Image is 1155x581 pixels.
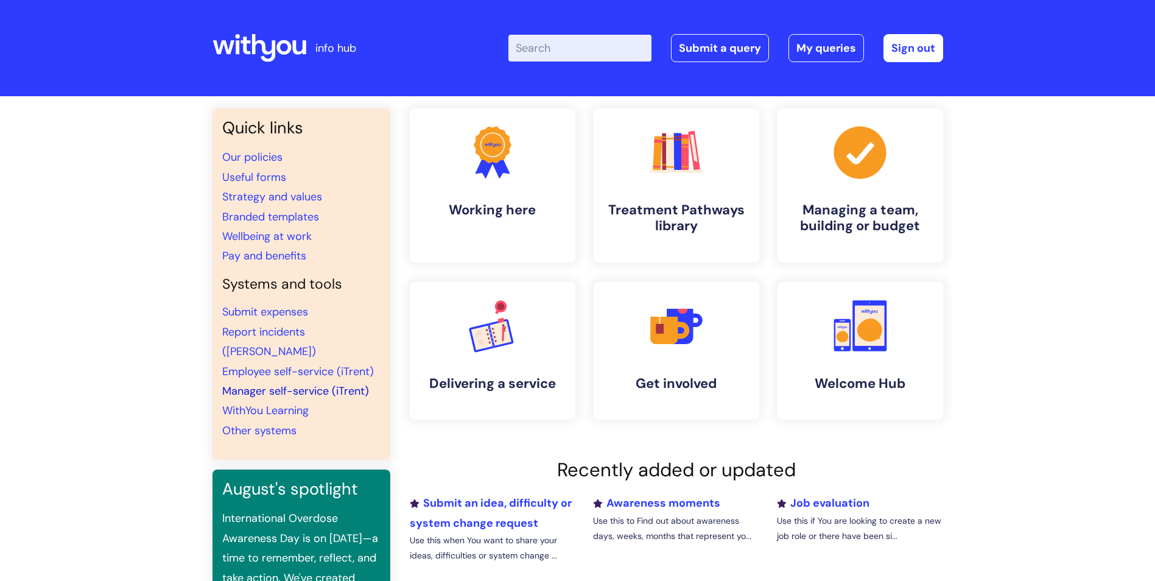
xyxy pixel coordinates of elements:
[420,202,566,218] h4: Working here
[222,479,381,499] h3: August's spotlight
[222,248,306,263] a: Pay and benefits
[410,496,572,530] a: Submit an idea, difficulty or system change request
[787,202,933,234] h4: Managing a team, building or budget
[778,282,943,420] a: Welcome Hub
[777,513,943,544] p: Use this if You are looking to create a new job role or there have been si...
[593,496,720,510] a: Awareness moments
[222,229,312,244] a: Wellbeing at work
[410,533,575,563] p: Use this when You want to share your ideas, difficulties or system change ...
[410,108,575,262] a: Working here
[777,496,869,510] a: Job evaluation
[594,282,759,420] a: Get involved
[508,34,943,62] div: | -
[410,459,943,481] h2: Recently added or updated
[222,170,286,185] a: Useful forms
[594,108,759,262] a: Treatment Pathways library
[778,108,943,262] a: Managing a team, building or budget
[603,376,750,392] h4: Get involved
[222,423,297,438] a: Other systems
[222,364,374,379] a: Employee self-service (iTrent)
[603,202,750,234] h4: Treatment Pathways library
[671,34,769,62] a: Submit a query
[410,282,575,420] a: Delivering a service
[222,325,316,359] a: Report incidents ([PERSON_NAME])
[508,35,651,62] input: Search
[222,210,319,224] a: Branded templates
[222,384,369,398] a: Manager self-service (iTrent)
[593,513,759,544] p: Use this to Find out about awareness days, weeks, months that represent yo...
[315,38,356,58] p: info hub
[222,403,309,418] a: WithYou Learning
[222,276,381,293] h4: Systems and tools
[222,150,283,164] a: Our policies
[788,34,864,62] a: My queries
[420,376,566,392] h4: Delivering a service
[222,305,308,319] a: Submit expenses
[883,34,943,62] a: Sign out
[222,118,381,138] h3: Quick links
[787,376,933,392] h4: Welcome Hub
[222,189,322,204] a: Strategy and values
